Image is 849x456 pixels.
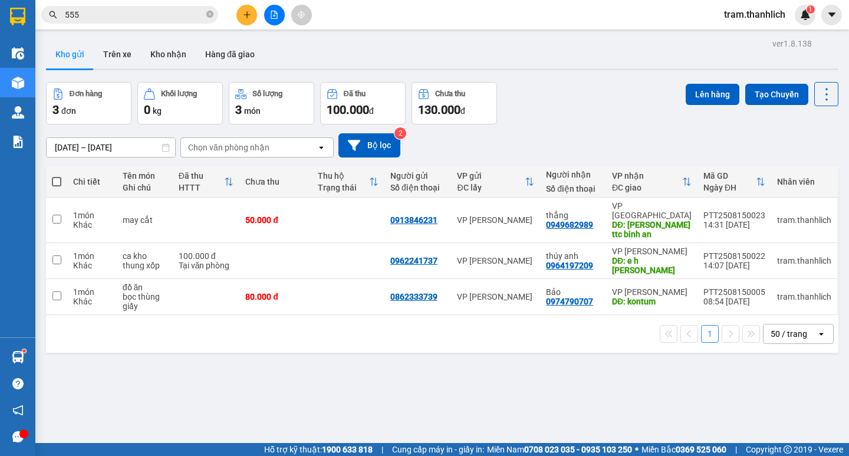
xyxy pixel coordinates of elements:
[546,251,600,261] div: thúy anh
[49,11,57,19] span: search
[735,443,737,456] span: |
[457,171,525,181] div: VP gửi
[701,325,719,343] button: 1
[173,166,240,198] th: Toggle SortBy
[703,220,765,229] div: 14:31 [DATE]
[807,5,815,14] sup: 1
[12,77,24,89] img: warehouse-icon
[338,133,400,158] button: Bộ lọc
[10,8,25,25] img: logo-vxr
[270,11,278,19] span: file-add
[320,82,406,124] button: Đã thu100.000đ
[153,106,162,116] span: kg
[777,256,831,265] div: tram.thanhlich
[612,297,692,306] div: DĐ: kontum
[73,211,111,220] div: 1 món
[123,215,167,225] div: may cắt
[703,183,756,192] div: Ngày ĐH
[612,220,692,239] div: DĐ: phan lâm ttc binh an
[206,9,213,21] span: close-circle
[144,103,150,117] span: 0
[264,5,285,25] button: file-add
[784,445,792,454] span: copyright
[47,138,175,157] input: Select a date range.
[46,40,94,68] button: Kho gửi
[390,292,437,301] div: 0862333739
[777,215,831,225] div: tram.thanhlich
[179,251,234,261] div: 100.000 đ
[524,445,632,454] strong: 0708 023 035 - 0935 103 250
[827,9,837,20] span: caret-down
[369,106,374,116] span: đ
[390,183,446,192] div: Số điện thoại
[546,170,600,179] div: Người nhận
[460,106,465,116] span: đ
[327,103,369,117] span: 100.000
[612,183,682,192] div: ĐC giao
[46,82,131,124] button: Đơn hàng3đơn
[546,220,593,229] div: 0949682989
[12,351,24,363] img: warehouse-icon
[745,84,808,105] button: Tạo Chuyến
[612,201,692,220] div: VP [GEOGRAPHIC_DATA]
[703,287,765,297] div: PTT2508150005
[612,171,682,181] div: VP nhận
[715,7,795,22] span: tram.thanhlich
[70,90,102,98] div: Đơn hàng
[418,103,460,117] span: 130.000
[137,82,223,124] button: Khối lượng0kg
[12,431,24,442] span: message
[392,443,484,456] span: Cung cấp máy in - giấy in:
[772,37,812,50] div: ver 1.8.138
[546,261,593,270] div: 0964197209
[297,11,305,19] span: aim
[808,5,812,14] span: 1
[318,171,369,181] div: Thu hộ
[52,103,59,117] span: 3
[73,251,111,261] div: 1 món
[188,142,269,153] div: Chọn văn phòng nhận
[390,256,437,265] div: 0962241737
[394,127,406,139] sup: 2
[161,90,197,98] div: Khối lượng
[703,297,765,306] div: 08:54 [DATE]
[123,183,167,192] div: Ghi chú
[457,256,534,265] div: VP [PERSON_NAME]
[245,215,306,225] div: 50.000 đ
[412,82,497,124] button: Chưa thu130.000đ
[546,211,600,220] div: thắng
[123,283,167,292] div: đồ ăn
[243,11,251,19] span: plus
[245,292,306,301] div: 80.000 đ
[179,183,225,192] div: HTTT
[318,183,369,192] div: Trạng thái
[73,177,111,186] div: Chi tiết
[457,292,534,301] div: VP [PERSON_NAME]
[12,378,24,389] span: question-circle
[676,445,726,454] strong: 0369 525 060
[12,47,24,60] img: warehouse-icon
[229,82,314,124] button: Số lượng3món
[686,84,739,105] button: Lên hàng
[817,329,826,339] svg: open
[264,443,373,456] span: Hỗ trợ kỹ thuật:
[390,215,437,225] div: 0913846231
[179,261,234,270] div: Tại văn phòng
[703,211,765,220] div: PTT2508150023
[123,251,167,261] div: ca kho
[641,443,726,456] span: Miền Bắc
[123,171,167,181] div: Tên món
[703,171,756,181] div: Mã GD
[123,292,167,311] div: bọc thùng giấy
[487,443,632,456] span: Miền Nam
[12,136,24,148] img: solution-icon
[800,9,811,20] img: icon-new-feature
[635,447,639,452] span: ⚪️
[12,106,24,119] img: warehouse-icon
[606,166,697,198] th: Toggle SortBy
[381,443,383,456] span: |
[235,103,242,117] span: 3
[73,287,111,297] div: 1 món
[546,297,593,306] div: 0974790707
[141,40,196,68] button: Kho nhận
